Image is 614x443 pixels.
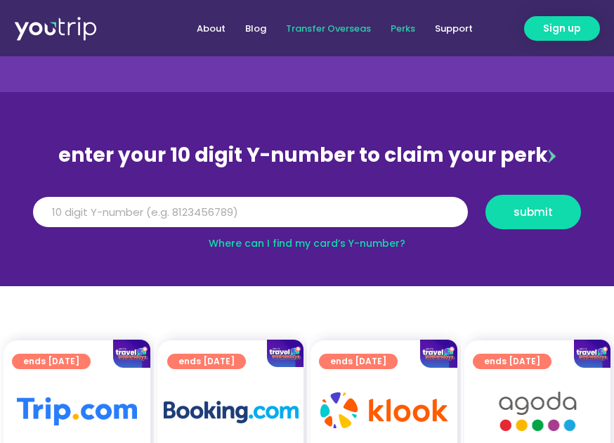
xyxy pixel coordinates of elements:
[381,15,425,41] a: Perks
[543,21,581,36] span: Sign up
[187,15,235,41] a: About
[425,15,483,41] a: Support
[209,236,405,250] a: Where can I find my card’s Y-number?
[276,15,381,41] a: Transfer Overseas
[131,15,483,41] nav: Menu
[524,16,600,41] a: Sign up
[235,15,276,41] a: Blog
[514,207,553,217] span: submit
[33,195,581,240] form: Y Number
[33,197,468,228] input: 10 digit Y-number (e.g. 8123456789)
[26,137,588,174] div: enter your 10 digit Y-number to claim your perk
[485,195,581,229] button: submit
